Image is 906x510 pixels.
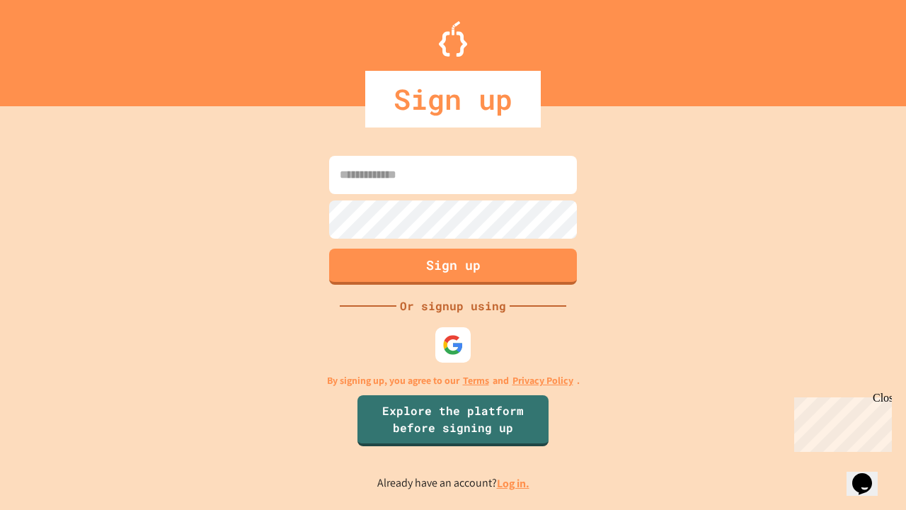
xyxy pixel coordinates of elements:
[6,6,98,90] div: Chat with us now!Close
[789,392,892,452] iframe: chat widget
[365,71,541,127] div: Sign up
[439,21,467,57] img: Logo.svg
[377,475,529,492] p: Already have an account?
[329,249,577,285] button: Sign up
[497,476,529,491] a: Log in.
[327,373,580,388] p: By signing up, you agree to our and .
[847,453,892,496] iframe: chat widget
[357,395,549,446] a: Explore the platform before signing up
[442,334,464,356] img: google-icon.svg
[463,373,489,388] a: Terms
[396,297,510,314] div: Or signup using
[512,373,573,388] a: Privacy Policy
